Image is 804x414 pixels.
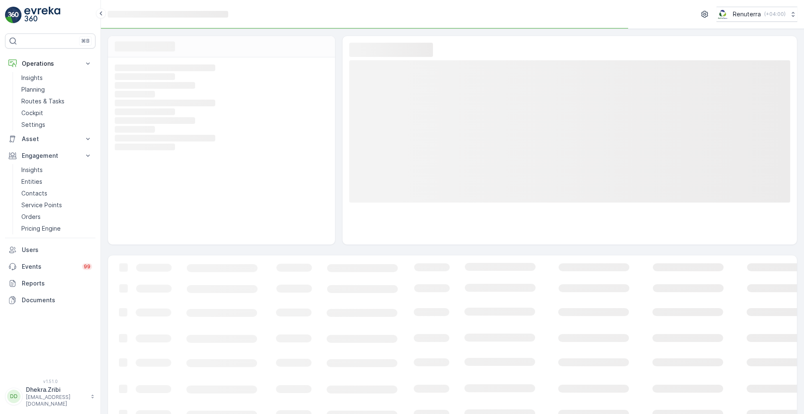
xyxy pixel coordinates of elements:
img: logo_light-DOdMpM7g.png [24,7,60,23]
p: Planning [21,85,45,94]
p: Reports [22,279,92,288]
a: Reports [5,275,95,292]
p: Documents [22,296,92,304]
a: Service Points [18,199,95,211]
button: Engagement [5,147,95,164]
a: Entities [18,176,95,188]
a: Cockpit [18,107,95,119]
a: Pricing Engine [18,223,95,234]
p: Insights [21,166,43,174]
a: Insights [18,72,95,84]
button: DDDhekra.Zribi[EMAIL_ADDRESS][DOMAIN_NAME] [5,386,95,407]
p: Insights [21,74,43,82]
div: DD [7,390,21,403]
p: Engagement [22,152,79,160]
p: Contacts [21,189,47,198]
span: v 1.51.0 [5,379,95,384]
p: Entities [21,177,42,186]
a: Users [5,242,95,258]
p: ⌘B [81,38,90,44]
p: Dhekra.Zribi [26,386,86,394]
p: ( +04:00 ) [764,11,786,18]
p: Service Points [21,201,62,209]
p: Events [22,262,77,271]
img: logo [5,7,22,23]
button: Operations [5,55,95,72]
a: Orders [18,211,95,223]
p: Renuterra [733,10,761,18]
a: Routes & Tasks [18,95,95,107]
p: Cockpit [21,109,43,117]
a: Contacts [18,188,95,199]
p: 99 [84,263,90,270]
p: Pricing Engine [21,224,61,233]
img: Screenshot_2024-07-26_at_13.33.01.png [716,10,729,19]
p: Orders [21,213,41,221]
p: Routes & Tasks [21,97,64,105]
p: [EMAIL_ADDRESS][DOMAIN_NAME] [26,394,86,407]
p: Users [22,246,92,254]
button: Asset [5,131,95,147]
a: Documents [5,292,95,309]
a: Settings [18,119,95,131]
a: Planning [18,84,95,95]
p: Asset [22,135,79,143]
button: Renuterra(+04:00) [716,7,797,22]
a: Events99 [5,258,95,275]
p: Operations [22,59,79,68]
p: Settings [21,121,45,129]
a: Insights [18,164,95,176]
